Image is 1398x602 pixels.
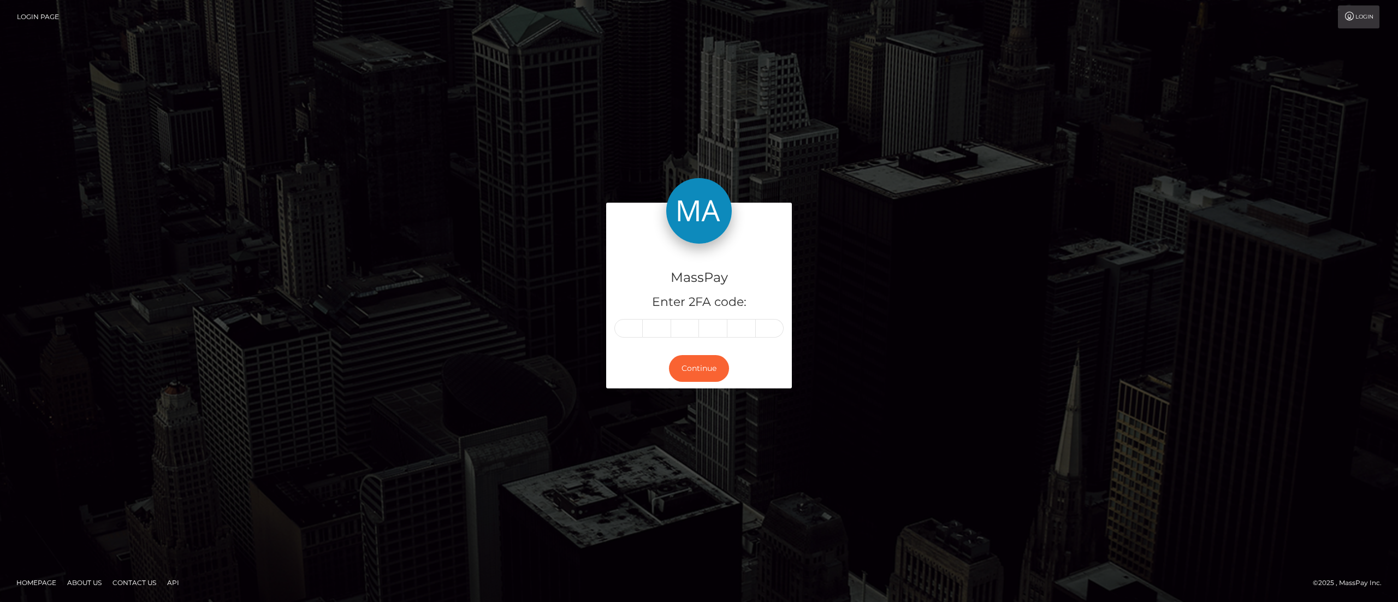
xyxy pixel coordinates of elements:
a: Homepage [12,574,61,591]
h4: MassPay [614,268,784,287]
div: © 2025 , MassPay Inc. [1313,577,1390,589]
a: Contact Us [108,574,161,591]
a: Login [1338,5,1379,28]
img: MassPay [666,178,732,244]
a: Login Page [17,5,59,28]
button: Continue [669,355,729,382]
a: API [163,574,183,591]
a: About Us [63,574,106,591]
h5: Enter 2FA code: [614,294,784,311]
